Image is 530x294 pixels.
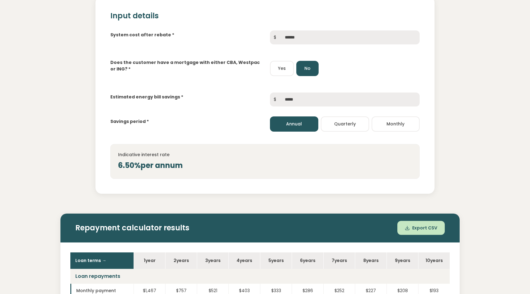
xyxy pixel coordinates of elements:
td: Loan repayments [70,269,450,284]
button: No [296,61,319,76]
th: 1 year [134,252,165,269]
th: Loan terms → [70,252,134,269]
span: $ [270,30,280,44]
h2: Input details [110,11,420,20]
th: 9 year s [386,252,418,269]
th: 10 year s [418,252,450,269]
label: Does the customer have a mortgage with either CBA, Westpac or ING? * [110,59,260,72]
h2: Repayment calculator results [75,224,445,233]
th: 7 year s [323,252,355,269]
button: Export CSV [397,221,445,235]
button: Yes [270,61,294,76]
th: 2 year s [165,252,197,269]
th: 3 year s [197,252,228,269]
span: $ [270,93,280,106]
h4: Indicative interest rate [118,152,412,157]
button: Quarterly [321,116,369,132]
th: 8 year s [355,252,386,269]
button: Annual [270,116,318,132]
th: 6 year s [292,252,323,269]
label: Estimated energy bill savings * [110,94,183,100]
label: System cost after rebate * [110,32,174,38]
th: 5 year s [260,252,292,269]
div: 6.50% per annum [118,160,412,171]
label: Savings period * [110,118,149,125]
button: Monthly [372,116,420,132]
th: 4 year s [228,252,260,269]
